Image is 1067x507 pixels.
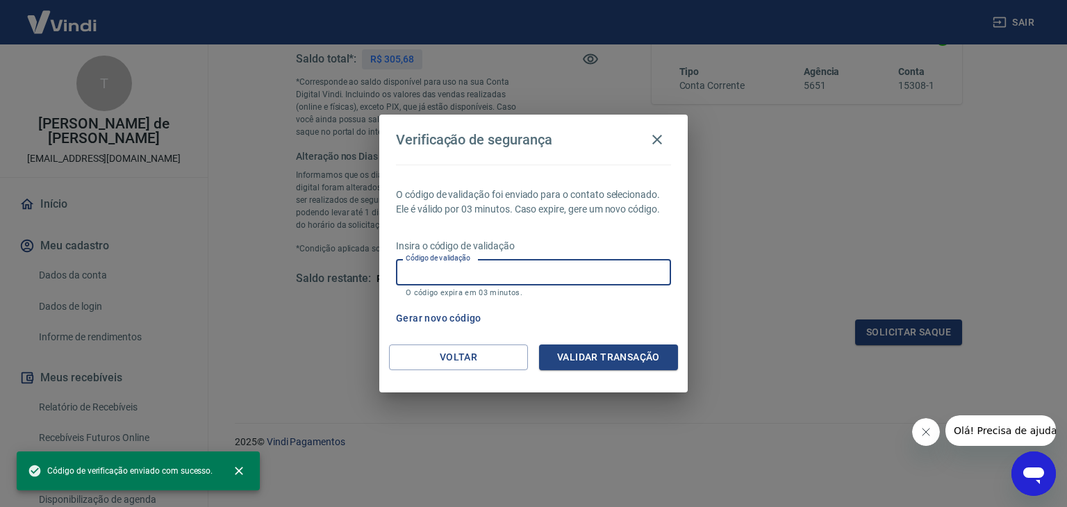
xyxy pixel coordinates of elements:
[539,344,678,370] button: Validar transação
[389,344,528,370] button: Voltar
[224,456,254,486] button: close
[912,418,940,446] iframe: Fechar mensagem
[8,10,117,21] span: Olá! Precisa de ajuda?
[390,306,487,331] button: Gerar novo código
[396,239,671,253] p: Insira o código de validação
[1011,451,1056,496] iframe: Botão para abrir a janela de mensagens
[396,188,671,217] p: O código de validação foi enviado para o contato selecionado. Ele é válido por 03 minutos. Caso e...
[396,131,552,148] h4: Verificação de segurança
[406,253,470,263] label: Código de validação
[945,415,1056,446] iframe: Mensagem da empresa
[406,288,661,297] p: O código expira em 03 minutos.
[28,464,213,478] span: Código de verificação enviado com sucesso.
